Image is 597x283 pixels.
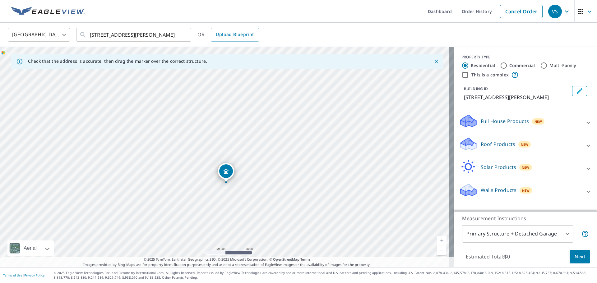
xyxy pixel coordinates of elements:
[432,57,440,66] button: Close
[437,236,447,245] a: Current Level 19, Zoom In
[548,5,562,18] div: VS
[464,86,488,91] p: BUILDING ID
[481,117,529,125] p: Full House Products
[3,273,44,277] p: |
[11,7,85,16] img: EV Logo
[481,140,515,148] p: Roof Products
[521,142,529,147] span: New
[8,26,70,43] div: [GEOGRAPHIC_DATA]
[300,257,311,262] a: Terms
[3,273,22,277] a: Terms of Use
[522,165,530,170] span: New
[54,271,594,280] p: © 2025 Eagle View Technologies, Inc. and Pictometry International Corp. All Rights Reserved. Repo...
[459,137,592,154] div: Roof ProductsNew
[22,240,39,256] div: Aerial
[459,114,592,131] div: Full House ProductsNew
[437,245,447,255] a: Current Level 19, Zoom Out
[459,183,592,200] div: Walls ProductsNew
[575,253,585,261] span: Next
[471,62,495,69] label: Residential
[461,250,515,263] p: Estimated Total: $0
[90,26,178,43] input: Search by address or latitude-longitude
[462,215,589,222] p: Measurement Instructions
[570,250,590,264] button: Next
[481,186,516,194] p: Walls Products
[459,160,592,177] div: Solar ProductsNew
[216,31,254,39] span: Upload Blueprint
[522,188,530,193] span: New
[500,5,543,18] a: Cancel Order
[197,28,259,42] div: OR
[509,62,535,69] label: Commercial
[24,273,44,277] a: Privacy Policy
[144,257,311,262] span: © 2025 TomTom, Earthstar Geographics SIO, © 2025 Microsoft Corporation, ©
[464,94,570,101] p: [STREET_ADDRESS][PERSON_NAME]
[471,72,509,78] label: This is a complex
[461,54,590,60] div: PROPERTY TYPE
[462,225,573,243] div: Primary Structure + Detached Garage
[581,230,589,238] span: Your report will include the primary structure and a detached garage if one exists.
[273,257,299,262] a: OpenStreetMap
[535,119,542,124] span: New
[28,58,207,64] p: Check that the address is accurate, then drag the marker over the correct structure.
[211,28,259,42] a: Upload Blueprint
[549,62,576,69] label: Multi-Family
[7,240,54,256] div: Aerial
[218,163,234,182] div: Dropped pin, building 1, Residential property, 206 Fox Chase Rd Felton, DE 19943
[481,163,516,171] p: Solar Products
[572,86,587,96] button: Edit building 1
